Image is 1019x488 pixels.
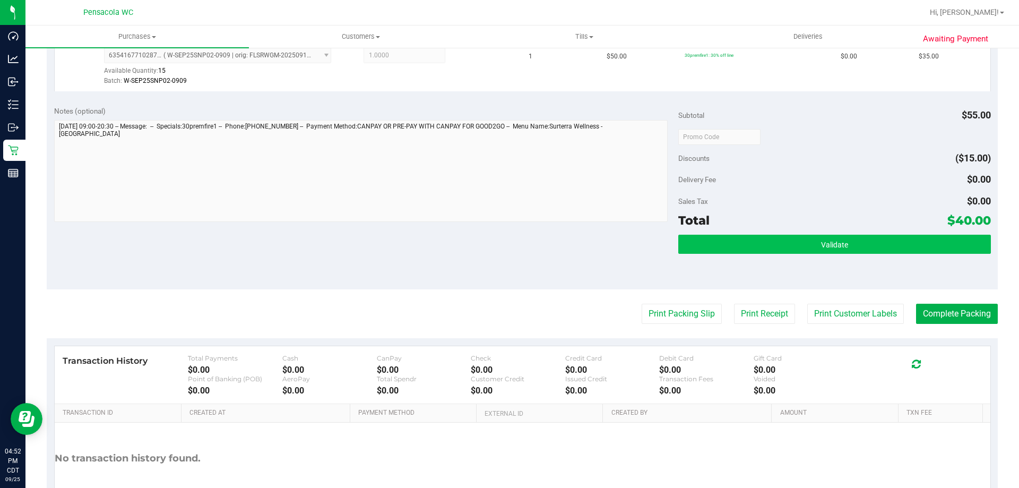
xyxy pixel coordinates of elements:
[565,375,660,383] div: Issued Credit
[158,67,166,74] span: 15
[967,195,991,207] span: $0.00
[358,409,472,417] a: Payment Method
[754,354,848,362] div: Gift Card
[678,129,761,145] input: Promo Code
[659,354,754,362] div: Debit Card
[104,63,343,84] div: Available Quantity:
[962,109,991,121] span: $55.00
[8,122,19,133] inline-svg: Outbound
[63,409,177,417] a: Transaction ID
[282,386,377,396] div: $0.00
[923,33,988,45] span: Awaiting Payment
[919,52,939,62] span: $35.00
[696,25,920,48] a: Deliveries
[249,25,472,48] a: Customers
[249,32,472,41] span: Customers
[282,365,377,375] div: $0.00
[678,111,704,119] span: Subtotal
[8,31,19,41] inline-svg: Dashboard
[282,354,377,362] div: Cash
[565,386,660,396] div: $0.00
[754,375,848,383] div: Voided
[529,52,532,62] span: 1
[678,197,708,206] span: Sales Tax
[678,213,710,228] span: Total
[678,149,710,168] span: Discounts
[807,304,904,324] button: Print Customer Labels
[8,145,19,156] inline-svg: Retail
[189,409,346,417] a: Created At
[471,386,565,396] div: $0.00
[188,354,282,362] div: Total Payments
[83,8,133,17] span: Pensacola WC
[930,8,999,16] span: Hi, [PERSON_NAME]!
[955,152,991,164] span: ($15.00)
[8,54,19,64] inline-svg: Analytics
[565,354,660,362] div: Credit Card
[25,32,249,41] span: Purchases
[841,52,857,62] span: $0.00
[5,475,21,483] p: 09/25
[607,52,627,62] span: $50.00
[472,25,696,48] a: Tills
[473,32,695,41] span: Tills
[282,375,377,383] div: AeroPay
[54,107,106,115] span: Notes (optional)
[188,365,282,375] div: $0.00
[5,447,21,475] p: 04:52 PM CDT
[779,32,837,41] span: Deliveries
[685,53,733,58] span: 30premfire1: 30% off line
[8,168,19,178] inline-svg: Reports
[821,241,848,249] span: Validate
[642,304,722,324] button: Print Packing Slip
[8,99,19,110] inline-svg: Inventory
[906,409,978,417] a: Txn Fee
[104,77,122,84] span: Batch:
[377,375,471,383] div: Total Spendr
[377,365,471,375] div: $0.00
[659,365,754,375] div: $0.00
[754,365,848,375] div: $0.00
[754,386,848,396] div: $0.00
[11,403,42,435] iframe: Resource center
[947,213,991,228] span: $40.00
[124,77,187,84] span: W-SEP25SNP02-0909
[734,304,795,324] button: Print Receipt
[471,375,565,383] div: Customer Credit
[611,409,767,417] a: Created By
[471,365,565,375] div: $0.00
[565,365,660,375] div: $0.00
[8,76,19,87] inline-svg: Inbound
[188,386,282,396] div: $0.00
[659,375,754,383] div: Transaction Fees
[659,386,754,396] div: $0.00
[188,375,282,383] div: Point of Banking (POB)
[967,174,991,185] span: $0.00
[25,25,249,48] a: Purchases
[678,235,990,254] button: Validate
[471,354,565,362] div: Check
[916,304,998,324] button: Complete Packing
[476,404,602,423] th: External ID
[678,175,716,184] span: Delivery Fee
[377,354,471,362] div: CanPay
[377,386,471,396] div: $0.00
[780,409,894,417] a: Amount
